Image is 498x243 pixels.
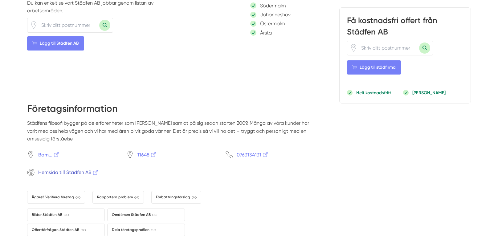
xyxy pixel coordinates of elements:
svg: Telefon [226,151,233,158]
span: Barn... [38,151,60,159]
p: [PERSON_NAME] [412,90,446,96]
a: Ägare? Verifiera företag [27,191,85,204]
: Lägg till städfirma [347,60,401,75]
svg: Pin / Karta [27,151,35,158]
p: Städfens filosofi bygger på de erfarenheter som [PERSON_NAME] samlat på sig sedan starten 2009. M... [27,119,315,148]
svg: Pin / Karta [30,21,38,29]
span: Ägare? Verifiera företag [32,194,80,200]
svg: Pin / Karta [126,151,134,158]
svg: Pin / Karta [350,44,357,52]
span: Klicka för att använda din position. [350,44,357,52]
span: 11648 [137,151,157,159]
a: Dela företagsprofilen [107,224,185,236]
span: Bilder Städfen AB [32,212,69,218]
span: 0763134131 [237,151,269,159]
span: Förbättringsförslag [156,194,197,200]
p: Årsta [260,29,272,37]
span: Hemsida till Städfen AB [38,168,99,176]
input: Skriv ditt postnummer [357,41,419,55]
p: Östermalm [260,20,285,27]
span: Klicka för att använda din position. [30,21,38,29]
a: Offertförfrågan Städfen AB [27,224,105,236]
a: Barn... [27,151,116,159]
a: Förbättringsförslag [151,191,201,204]
button: Sök med postnummer [419,43,430,54]
a: Rapportera problem [92,191,144,204]
a: Hemsida till Städfen AB [27,168,116,176]
p: Johanneshov [260,11,291,18]
: Lägg till Städfen AB [27,36,84,51]
a: 11648 [126,151,216,159]
h3: Få kostnadsfri offert från Städfen AB [347,15,463,40]
button: Sök med postnummer [99,20,110,31]
span: Dela företagsprofilen [112,227,156,233]
h2: Företagsinformation [27,102,315,119]
input: Skriv ditt postnummer [38,18,99,32]
span: Omdömen Städfen AB [112,212,157,218]
p: Helt kostnadsfritt [356,90,391,96]
a: 0763134131 [226,151,315,159]
a: Bilder Städfen AB [27,209,105,221]
span: Rapportera problem [97,194,139,200]
span: Offertförfrågan Städfen AB [32,227,86,233]
p: Södermalm [260,2,286,10]
a: Omdömen Städfen AB [107,209,185,221]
